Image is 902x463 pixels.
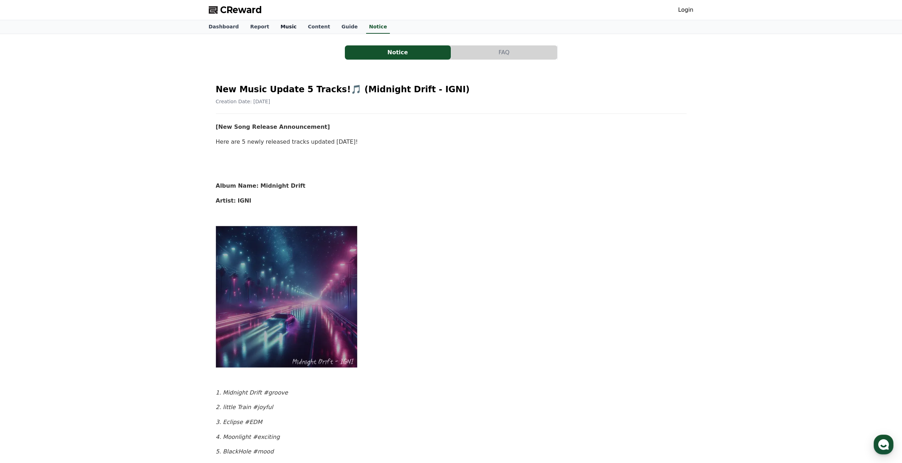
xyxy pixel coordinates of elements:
img: YY09Sep%2019,%202025102447_7fc1f49f2383e5c809bd05b5bff92047c2da3354e558a5d1daa46df5272a26ff.webp [216,226,358,368]
a: CReward [209,4,262,16]
span: Settings [105,236,122,241]
strong: [New Song Release Announcement] [216,123,330,130]
strong: Album Name: [216,182,259,189]
em: 2. little Train #joyful [216,404,273,410]
strong: Artist: [216,197,236,204]
span: Messages [59,236,80,242]
a: FAQ [451,45,558,60]
a: Login [678,6,693,14]
h2: New Music Update 5 Tracks!🎵 (Midnight Drift - IGNI) [216,84,687,95]
a: Home [2,225,47,243]
a: Music [275,20,302,34]
em: 4. Moonlight #exciting [216,434,280,440]
a: Dashboard [203,20,245,34]
span: Home [18,236,30,241]
p: Here are 5 newly released tracks updated [DATE]! [216,137,687,147]
span: Creation Date: [DATE] [216,99,270,104]
strong: Midnight Drift [260,182,306,189]
em: 5. BlackHole #mood [216,448,274,455]
a: Content [302,20,336,34]
a: Settings [91,225,136,243]
em: 1. Midnight Drift #groove [216,389,288,396]
span: CReward [220,4,262,16]
a: Messages [47,225,91,243]
a: Guide [336,20,363,34]
button: Notice [345,45,451,60]
em: 3. Eclipse #EDM [216,419,262,425]
strong: IGNI [238,197,251,204]
button: FAQ [451,45,557,60]
a: Report [245,20,275,34]
a: Notice [366,20,390,34]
